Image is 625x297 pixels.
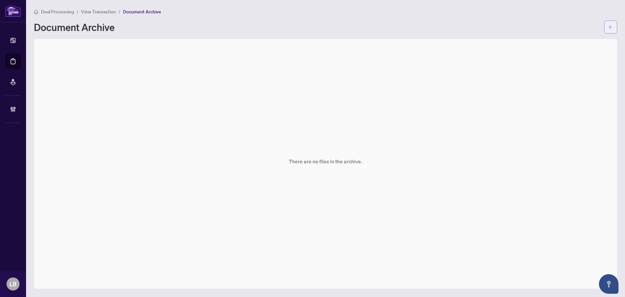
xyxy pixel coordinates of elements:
[34,9,38,14] span: home
[608,25,613,29] span: arrow-left
[289,157,362,165] p: There are no files in the archive.
[41,9,74,15] span: Deal Processing
[5,5,21,17] img: logo
[599,274,618,294] button: Open asap
[81,9,116,15] span: View Transaction
[76,8,78,15] li: /
[9,279,17,289] span: LB
[118,8,120,15] li: /
[123,9,161,15] span: Document Archive
[34,22,115,32] h1: Document Archive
